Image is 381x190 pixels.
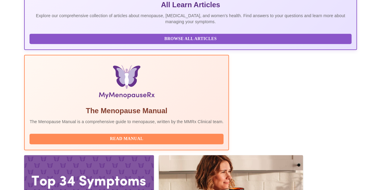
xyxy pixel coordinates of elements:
a: Read Manual [30,136,225,141]
button: Browse All Articles [30,34,351,44]
p: The Menopause Manual is a comprehensive guide to menopause, written by the MMRx Clinical team. [30,119,223,125]
a: Browse All Articles [30,36,353,41]
h5: The Menopause Manual [30,106,223,116]
p: Explore our comprehensive collection of articles about menopause, [MEDICAL_DATA], and women's hea... [30,13,351,25]
button: Read Manual [30,134,223,144]
span: Browse All Articles [36,35,345,43]
span: Read Manual [36,135,217,143]
img: Menopause Manual [61,65,193,101]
